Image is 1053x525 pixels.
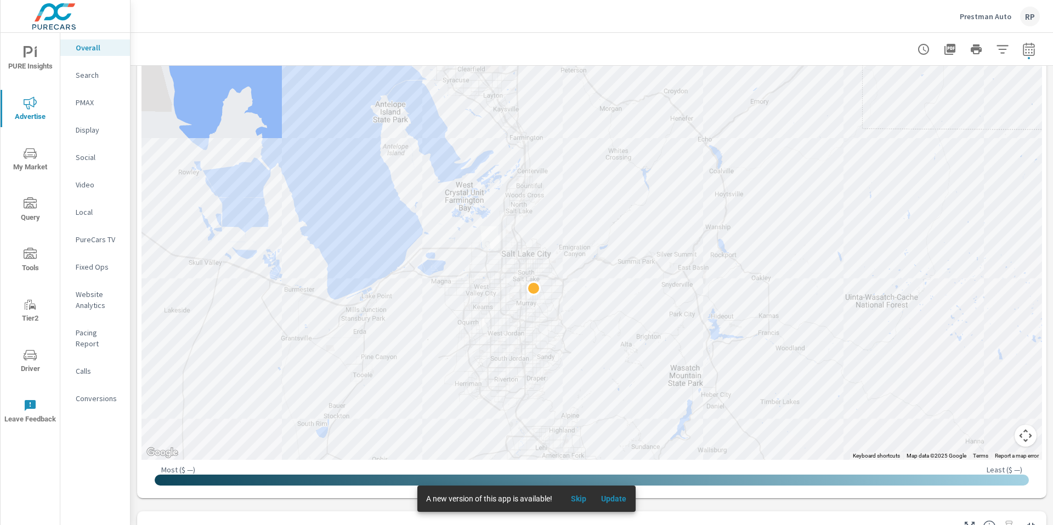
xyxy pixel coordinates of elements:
[596,490,631,507] button: Update
[1,33,60,436] div: nav menu
[987,465,1022,475] p: Least ( $ — )
[992,38,1014,60] button: Apply Filters
[601,494,627,504] span: Update
[76,234,121,245] p: PureCars TV
[960,12,1011,21] p: Prestman Auto
[4,399,56,426] span: Leave Feedback
[973,453,988,459] a: Terms (opens in new tab)
[76,289,121,311] p: Website Analytics
[76,207,121,218] p: Local
[60,149,130,166] div: Social
[76,261,121,272] p: Fixed Ops
[60,204,130,220] div: Local
[4,46,56,73] span: PURE Insights
[60,324,130,352] div: Pacing Report
[4,96,56,123] span: Advertise
[60,176,130,193] div: Video
[76,366,121,376] p: Calls
[76,42,121,53] p: Overall
[565,494,592,504] span: Skip
[76,327,121,349] p: Pacing Report
[76,124,121,135] p: Display
[995,453,1039,459] a: Report a map error
[4,298,56,325] span: Tier2
[76,70,121,81] p: Search
[1020,7,1040,26] div: RP
[853,452,900,460] button: Keyboard shortcuts
[144,446,180,460] img: Google
[76,152,121,163] p: Social
[60,259,130,275] div: Fixed Ops
[939,38,961,60] button: "Export Report to PDF"
[60,67,130,83] div: Search
[144,446,180,460] a: Open this area in Google Maps (opens a new window)
[4,248,56,275] span: Tools
[76,97,121,108] p: PMAX
[4,197,56,224] span: Query
[426,494,552,503] span: A new version of this app is available!
[561,490,596,507] button: Skip
[76,179,121,190] p: Video
[60,286,130,313] div: Website Analytics
[907,453,966,459] span: Map data ©2025 Google
[60,122,130,138] div: Display
[965,38,987,60] button: Print Report
[60,231,130,248] div: PureCars TV
[60,390,130,407] div: Conversions
[4,147,56,174] span: My Market
[76,393,121,404] p: Conversions
[60,94,130,111] div: PMAX
[1015,425,1037,447] button: Map camera controls
[161,465,195,475] p: Most ( $ — )
[60,39,130,56] div: Overall
[1018,38,1040,60] button: Select Date Range
[4,349,56,375] span: Driver
[60,363,130,379] div: Calls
